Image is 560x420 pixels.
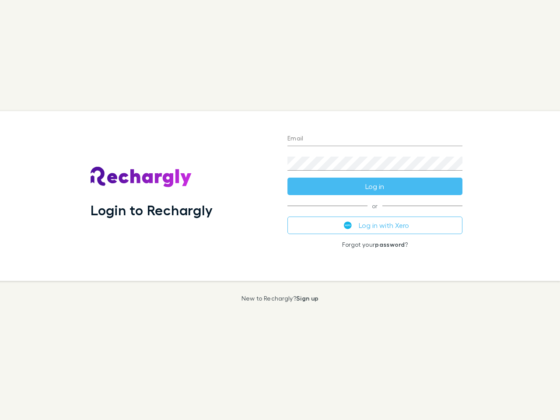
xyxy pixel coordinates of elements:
a: password [375,241,405,248]
button: Log in with Xero [287,217,462,234]
button: Log in [287,178,462,195]
p: New to Rechargly? [241,295,319,302]
p: Forgot your ? [287,241,462,248]
a: Sign up [296,294,318,302]
h1: Login to Rechargly [91,202,213,218]
img: Rechargly's Logo [91,167,192,188]
img: Xero's logo [344,221,352,229]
